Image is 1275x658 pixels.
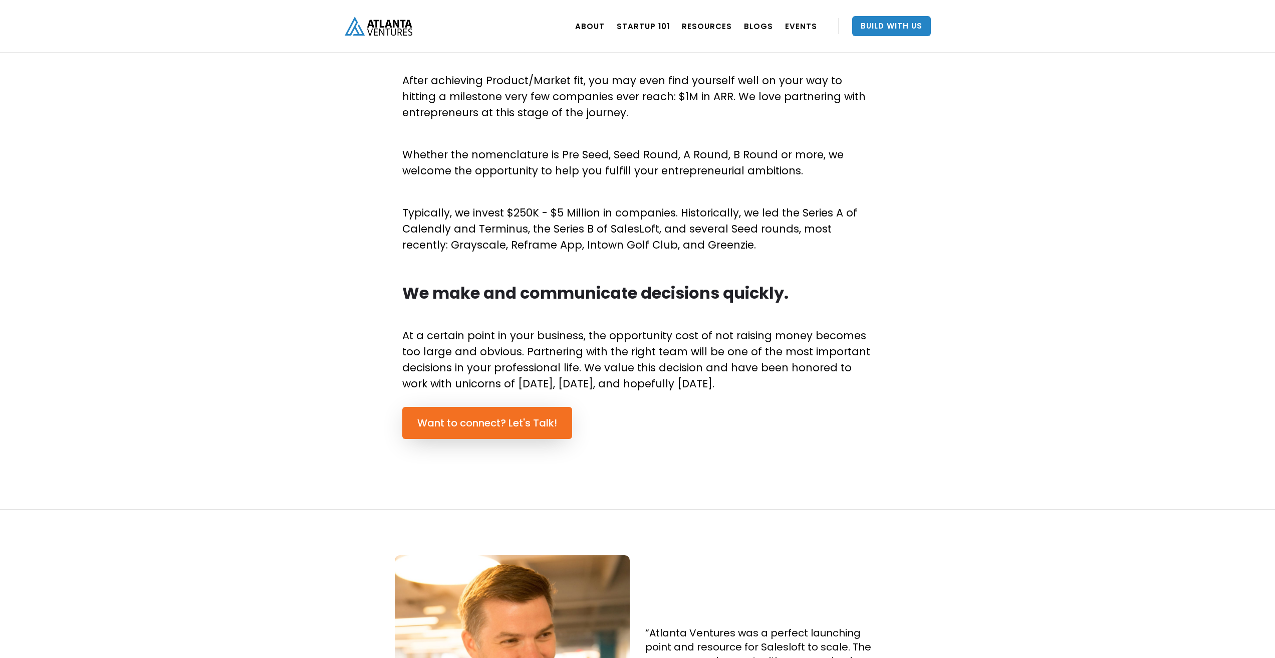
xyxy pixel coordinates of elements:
p: Whether the nomenclature is Pre Seed, Seed Round, A Round, B Round or more, we welcome the opport... [402,147,873,179]
a: Build With Us [852,16,931,36]
p: At a certain point in your business, the opportunity cost of not raising money becomes too large ... [402,328,873,392]
a: Want to connect? Let's Talk! [402,407,572,439]
p: Typically, we invest $250K - $5 Million in companies. Historically, we led the Series A of Calend... [402,205,873,253]
a: Startup 101 [617,12,670,40]
p: After achieving Product/Market fit, you may even find yourself well on your way to hitting a mile... [402,73,873,121]
a: RESOURCES [682,12,732,40]
a: BLOGS [744,12,773,40]
p: ‍ [402,52,873,68]
p: ‍ [402,258,873,274]
p: ‍ [402,184,873,200]
p: ‍ [402,126,873,142]
a: EVENTS [785,12,817,40]
strong: We make and communicate decisions quickly. [402,282,789,304]
a: ABOUT [575,12,605,40]
p: ‍ [402,307,873,323]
